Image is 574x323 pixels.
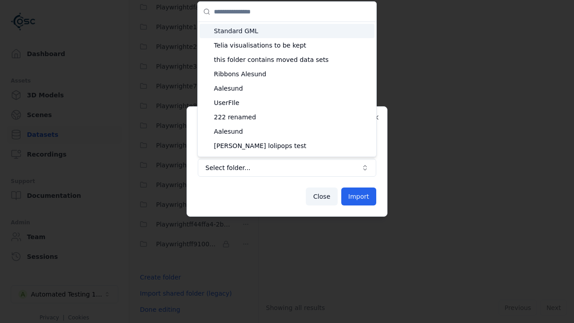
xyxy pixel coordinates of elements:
div: Suggestions [198,22,376,157]
span: UserFIle [214,98,371,107]
span: Standard GML [214,26,371,35]
span: Ribbons Alesund [214,70,371,79]
span: Telia visualisations to be kept [214,41,371,50]
span: Aalesund [214,127,371,136]
span: Aalesund [214,84,371,93]
span: [DATE] [214,156,371,165]
span: this folder contains moved data sets [214,55,371,64]
span: [PERSON_NAME] lolipops test [214,141,371,150]
span: 222 renamed [214,113,371,122]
